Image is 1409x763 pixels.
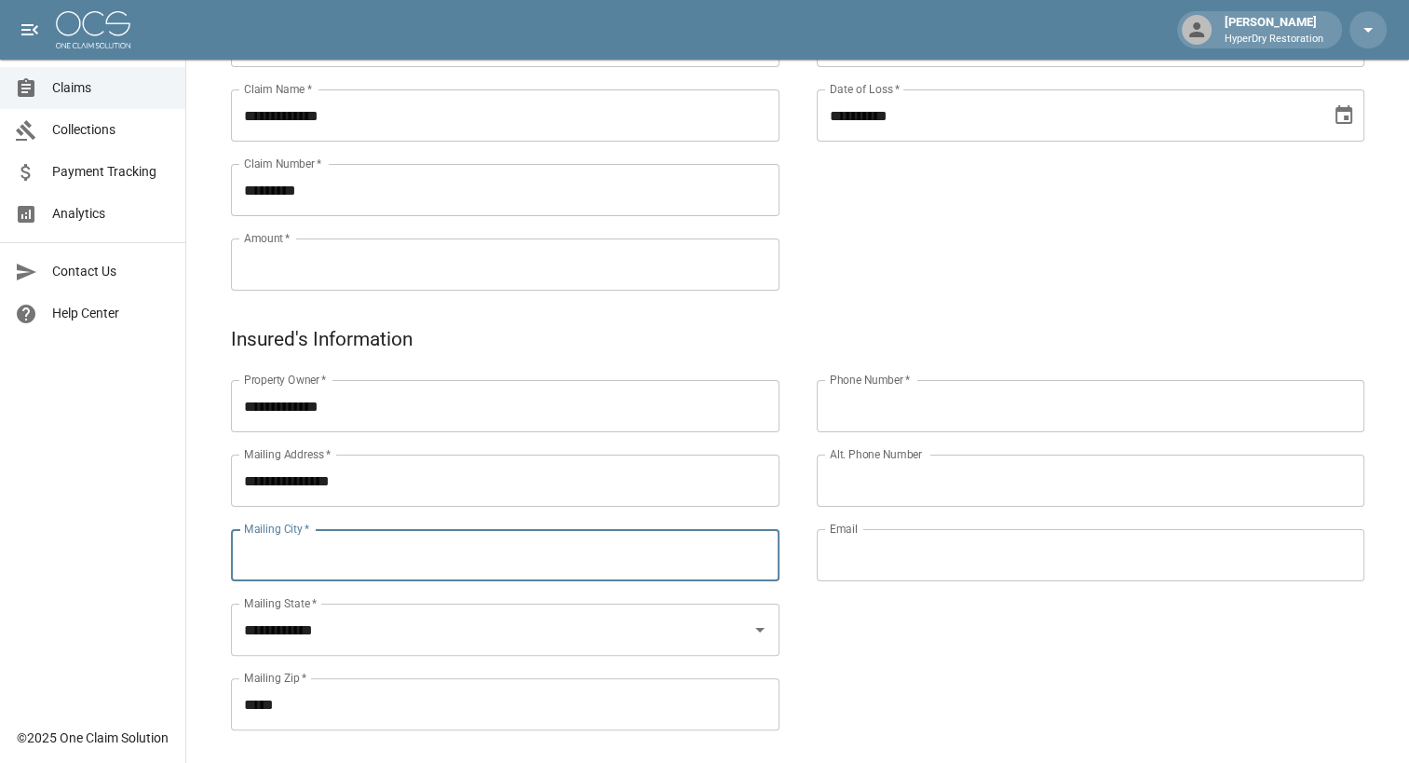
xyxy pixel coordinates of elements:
[52,262,170,281] span: Contact Us
[747,617,773,643] button: Open
[244,521,310,537] label: Mailing City
[830,81,900,97] label: Date of Loss
[244,595,317,611] label: Mailing State
[56,11,130,48] img: ocs-logo-white-transparent.png
[1325,97,1362,134] button: Choose date, selected date is Sep 24, 2025
[830,446,922,462] label: Alt. Phone Number
[244,372,327,388] label: Property Owner
[52,304,170,323] span: Help Center
[52,162,170,182] span: Payment Tracking
[1217,13,1331,47] div: [PERSON_NAME]
[1225,32,1323,48] p: HyperDry Restoration
[244,670,307,686] label: Mailing Zip
[830,521,858,537] label: Email
[11,11,48,48] button: open drawer
[52,78,170,98] span: Claims
[52,120,170,140] span: Collections
[244,156,321,171] label: Claim Number
[17,729,169,747] div: © 2025 One Claim Solution
[52,204,170,224] span: Analytics
[830,372,910,388] label: Phone Number
[244,81,312,97] label: Claim Name
[244,230,291,246] label: Amount
[244,446,331,462] label: Mailing Address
